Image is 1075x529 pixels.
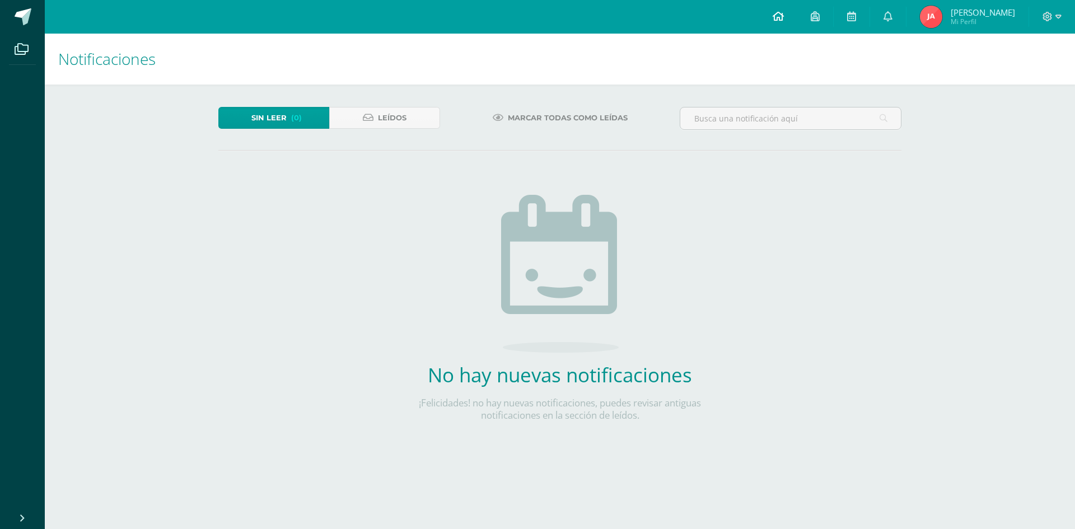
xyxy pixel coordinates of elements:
h2: No hay nuevas notificaciones [395,362,725,388]
span: [PERSON_NAME] [951,7,1015,18]
a: Sin leer(0) [218,107,329,129]
span: Marcar todas como leídas [508,107,628,128]
span: Leídos [378,107,406,128]
img: 7b6360fa893c69f5a9dd7757fb9cef2f.png [920,6,942,28]
span: Mi Perfil [951,17,1015,26]
input: Busca una notificación aquí [680,107,901,129]
a: Leídos [329,107,440,129]
span: (0) [291,107,302,128]
span: Notificaciones [58,48,156,69]
a: Marcar todas como leídas [479,107,642,129]
img: no_activities.png [501,195,619,353]
p: ¡Felicidades! no hay nuevas notificaciones, puedes revisar antiguas notificaciones en la sección ... [395,397,725,422]
span: Sin leer [251,107,287,128]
